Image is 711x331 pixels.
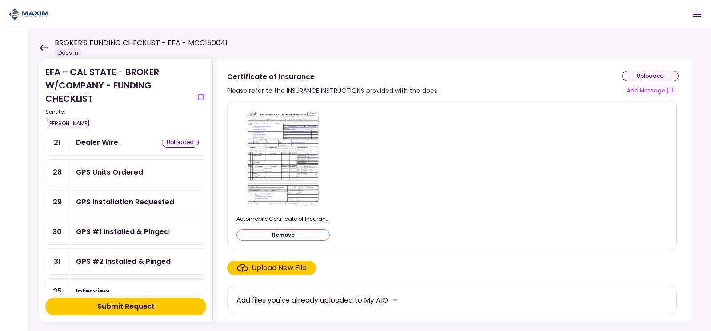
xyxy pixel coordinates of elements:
[227,261,316,275] span: Click here to upload the required document
[236,229,330,241] button: Remove
[196,92,206,103] button: show-messages
[236,215,330,223] div: Automobile Certificate of Insurance (201.PDF
[46,249,69,274] div: 31
[55,48,82,57] div: Docs In
[45,219,206,245] a: 30GPS #1 Installed & Pinged
[45,129,206,156] a: 21Dealer Wireuploaded
[45,298,206,315] button: Submit Request
[46,160,69,185] div: 28
[252,263,307,273] div: Upload New File
[76,226,169,237] div: GPS #1 Installed & Pinged
[76,256,171,267] div: GPS #2 Installed & Pinged
[45,278,206,304] a: 35Interview
[46,279,69,304] div: 35
[227,85,439,96] div: Please refer to the INSURANCE INSTRUCTIONS provided with the docs.
[46,189,69,215] div: 29
[45,118,92,129] div: [PERSON_NAME]
[212,59,693,322] div: Certificate of InsurancePlease refer to the INSURANCE INSTRUCTIONS provided with the docs.uploade...
[76,286,110,297] div: Interview
[45,159,206,185] a: 28GPS Units Ordered
[9,8,49,21] img: Partner icon
[76,137,118,148] div: Dealer Wire
[55,38,228,48] h1: BROKER'S FUNDING CHECKLIST - EFA - MCC150041
[45,248,206,275] a: 31GPS #2 Installed & Pinged
[76,167,143,178] div: GPS Units Ordered
[45,108,192,116] div: Sent to:
[162,137,199,148] div: uploaded
[97,301,155,312] div: Submit Request
[236,295,388,306] div: Add files you've already uploaded to My AIO
[46,219,69,244] div: 30
[622,85,679,96] button: show-messages
[686,4,707,25] button: Open menu
[227,71,439,82] div: Certificate of Insurance
[622,71,679,81] div: uploaded
[45,65,192,129] div: EFA - CAL STATE - BROKER W/COMPANY - FUNDING CHECKLIST
[76,196,174,207] div: GPS Installation Requested
[46,130,69,155] div: 21
[388,293,402,307] button: more
[45,189,206,215] a: 29GPS Installation Requested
